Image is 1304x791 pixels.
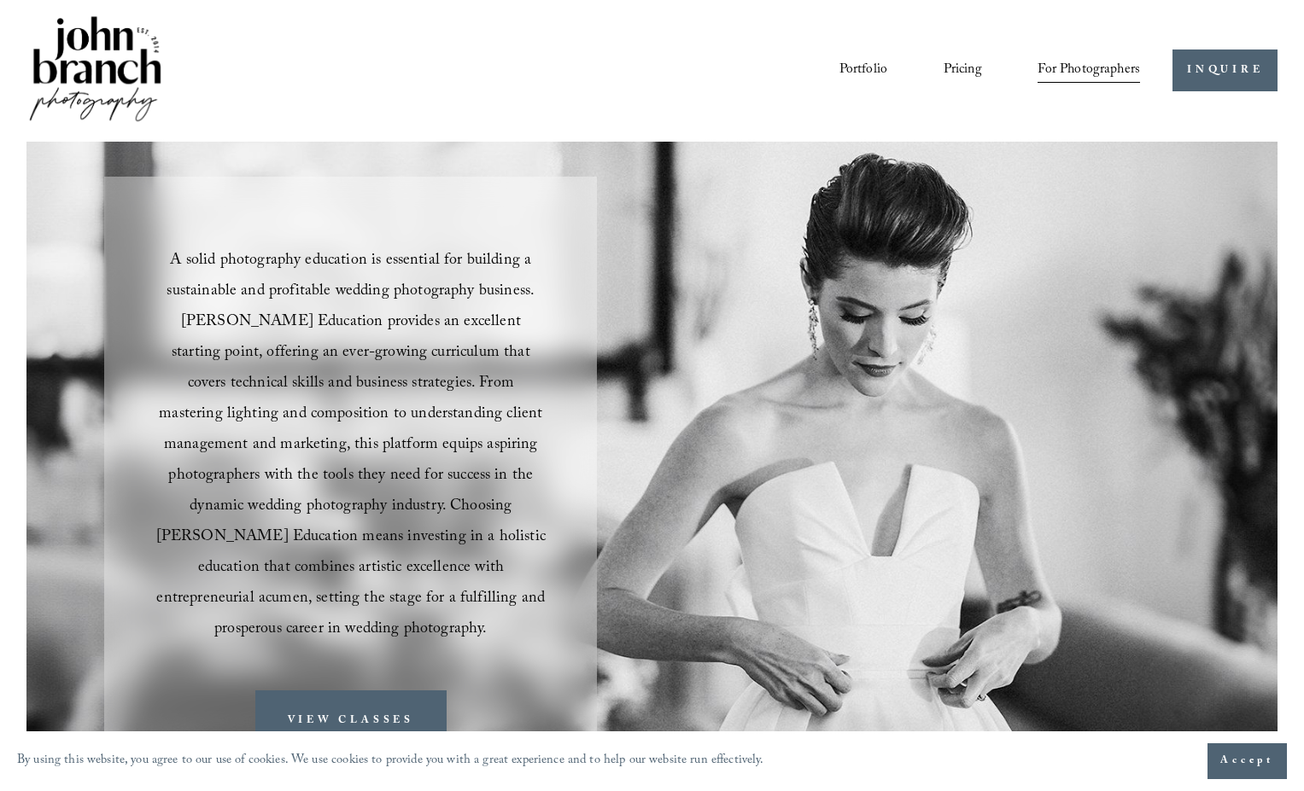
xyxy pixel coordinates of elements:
[156,248,550,643] span: A solid photography education is essential for building a sustainable and profitable wedding phot...
[944,56,982,85] a: Pricing
[255,690,447,751] a: VIEW CLASSES
[839,56,887,85] a: Portfolio
[1220,753,1274,770] span: Accept
[17,749,764,774] p: By using this website, you agree to our use of cookies. We use cookies to provide you with a grea...
[1172,49,1278,91] a: INQUIRE
[26,13,165,128] img: John Branch IV Photography
[1038,56,1140,85] a: folder dropdown
[1038,57,1140,84] span: For Photographers
[1208,743,1287,779] button: Accept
